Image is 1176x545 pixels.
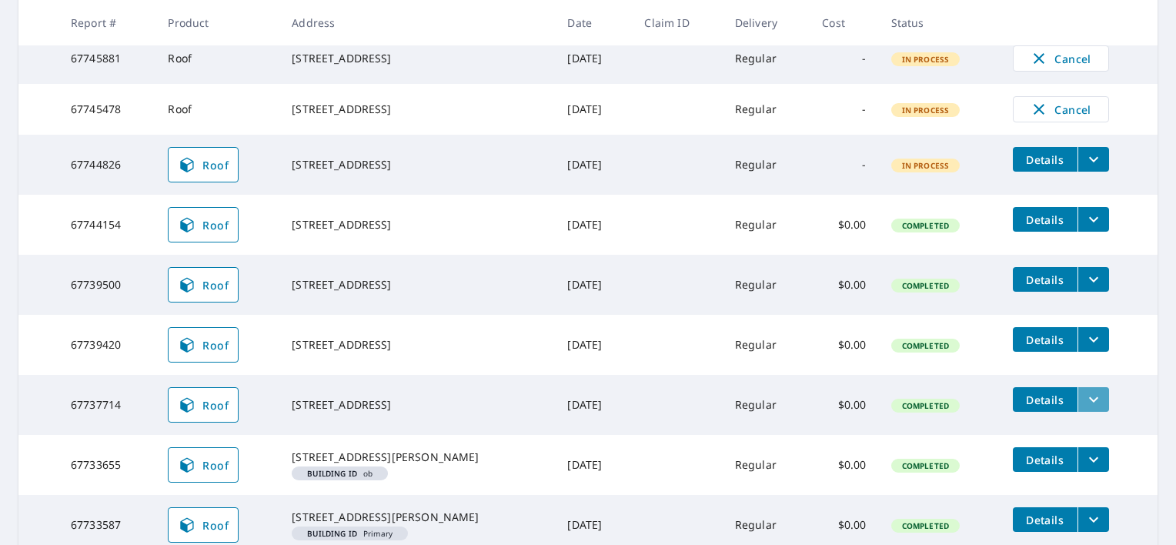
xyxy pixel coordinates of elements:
button: Cancel [1013,45,1109,72]
a: Roof [168,507,239,543]
em: Building ID [307,470,357,477]
span: Cancel [1029,49,1093,68]
span: Details [1022,212,1068,227]
span: Completed [893,280,958,291]
td: $0.00 [810,435,878,495]
a: Roof [168,267,239,303]
span: Details [1022,272,1068,287]
button: filesDropdownBtn-67739420 [1077,327,1109,352]
td: $0.00 [810,195,878,255]
a: Roof [168,147,239,182]
span: Roof [178,155,229,174]
td: 67744154 [58,195,155,255]
button: detailsBtn-67733655 [1013,447,1077,472]
span: Completed [893,400,958,411]
button: filesDropdownBtn-67744154 [1077,207,1109,232]
span: Roof [178,396,229,414]
span: Roof [178,516,229,534]
button: detailsBtn-67744154 [1013,207,1077,232]
div: [STREET_ADDRESS] [292,277,543,293]
td: [DATE] [555,33,632,84]
td: - [810,84,878,135]
div: [STREET_ADDRESS] [292,157,543,172]
div: [STREET_ADDRESS] [292,102,543,117]
td: Regular [723,315,810,375]
span: Roof [178,336,229,354]
span: Details [1022,152,1068,167]
button: detailsBtn-67739420 [1013,327,1077,352]
button: filesDropdownBtn-67744826 [1077,147,1109,172]
span: Completed [893,340,958,351]
button: Cancel [1013,96,1109,122]
a: Roof [168,327,239,363]
td: Regular [723,33,810,84]
span: Cancel [1029,100,1093,119]
a: Roof [168,447,239,483]
td: 67739500 [58,255,155,315]
td: Roof [155,84,279,135]
td: - [810,33,878,84]
span: In Process [893,160,959,171]
span: Completed [893,520,958,531]
td: 67737714 [58,375,155,435]
button: detailsBtn-67744826 [1013,147,1077,172]
button: detailsBtn-67737714 [1013,387,1077,412]
td: $0.00 [810,255,878,315]
td: 67745478 [58,84,155,135]
div: [STREET_ADDRESS][PERSON_NAME] [292,450,543,465]
a: Roof [168,207,239,242]
span: Primary [298,530,402,537]
td: Regular [723,435,810,495]
button: detailsBtn-67733587 [1013,507,1077,532]
span: Completed [893,460,958,471]
span: Details [1022,393,1068,407]
em: Building ID [307,530,357,537]
td: Regular [723,195,810,255]
div: [STREET_ADDRESS] [292,397,543,413]
td: $0.00 [810,375,878,435]
td: Roof [155,33,279,84]
button: filesDropdownBtn-67737714 [1077,387,1109,412]
a: Roof [168,387,239,423]
td: 67739420 [58,315,155,375]
td: [DATE] [555,435,632,495]
td: [DATE] [555,195,632,255]
button: detailsBtn-67739500 [1013,267,1077,292]
button: filesDropdownBtn-67733587 [1077,507,1109,532]
button: filesDropdownBtn-67739500 [1077,267,1109,292]
td: [DATE] [555,375,632,435]
td: [DATE] [555,84,632,135]
td: $0.00 [810,315,878,375]
span: Details [1022,513,1068,527]
span: Completed [893,220,958,231]
span: In Process [893,105,959,115]
span: In Process [893,54,959,65]
td: [DATE] [555,135,632,195]
td: [DATE] [555,255,632,315]
span: Details [1022,453,1068,467]
td: 67733655 [58,435,155,495]
span: Details [1022,333,1068,347]
td: 67744826 [58,135,155,195]
span: Roof [178,456,229,474]
span: ob [298,470,382,477]
div: [STREET_ADDRESS][PERSON_NAME] [292,510,543,525]
td: Regular [723,375,810,435]
div: [STREET_ADDRESS] [292,51,543,66]
div: [STREET_ADDRESS] [292,217,543,232]
span: Roof [178,216,229,234]
td: 67745881 [58,33,155,84]
button: filesDropdownBtn-67733655 [1077,447,1109,472]
td: - [810,135,878,195]
td: Regular [723,84,810,135]
td: [DATE] [555,315,632,375]
div: [STREET_ADDRESS] [292,337,543,353]
span: Roof [178,276,229,294]
td: Regular [723,135,810,195]
td: Regular [723,255,810,315]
